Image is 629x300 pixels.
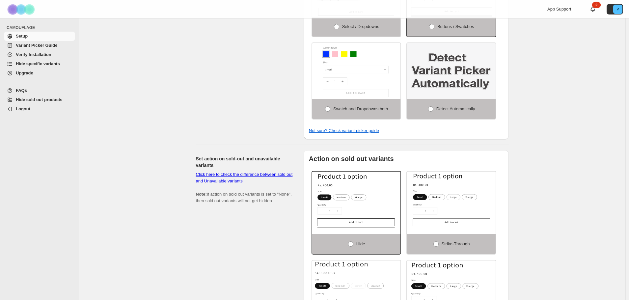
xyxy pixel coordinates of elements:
a: 2 [589,6,596,13]
a: FAQs [4,86,75,95]
span: Strike-through [442,241,470,246]
a: Not sure? Check variant picker guide [309,128,379,133]
span: Swatch and Dropdowns both [333,106,388,111]
a: Variant Picker Guide [4,41,75,50]
span: Select / Dropdowns [342,24,379,29]
a: Verify Installation [4,50,75,59]
span: Avatar with initials P [613,5,622,14]
img: Strike-through [407,172,496,228]
span: Detect Automatically [436,106,475,111]
div: 2 [592,2,601,8]
span: Setup [16,34,28,39]
span: If action on sold out variants is set to "None", then sold out variants will not get hidden [196,172,293,203]
img: Hide [312,172,401,228]
span: Logout [16,106,30,111]
span: Hide [356,241,365,246]
span: Upgrade [16,70,33,75]
text: P [616,7,619,11]
span: Buttons / Swatches [437,24,474,29]
a: Hide sold out products [4,95,75,104]
a: Setup [4,32,75,41]
img: Camouflage [5,0,38,18]
img: Swatch and Dropdowns both [312,43,401,99]
a: Hide specific variants [4,59,75,68]
button: Avatar with initials P [607,4,623,14]
span: Hide specific variants [16,61,60,66]
span: CAMOUFLAGE [7,25,76,30]
h2: Set action on sold-out and unavailable variants [196,155,293,169]
b: Note: [196,192,207,197]
img: Detect Automatically [407,43,496,99]
span: Variant Picker Guide [16,43,57,48]
span: App Support [547,7,571,12]
span: FAQs [16,88,27,93]
span: Verify Installation [16,52,51,57]
a: Click here to check the difference between sold out and Unavailable variants [196,172,293,183]
b: Action on sold out variants [309,155,394,162]
a: Logout [4,104,75,114]
span: Hide sold out products [16,97,63,102]
a: Upgrade [4,68,75,78]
